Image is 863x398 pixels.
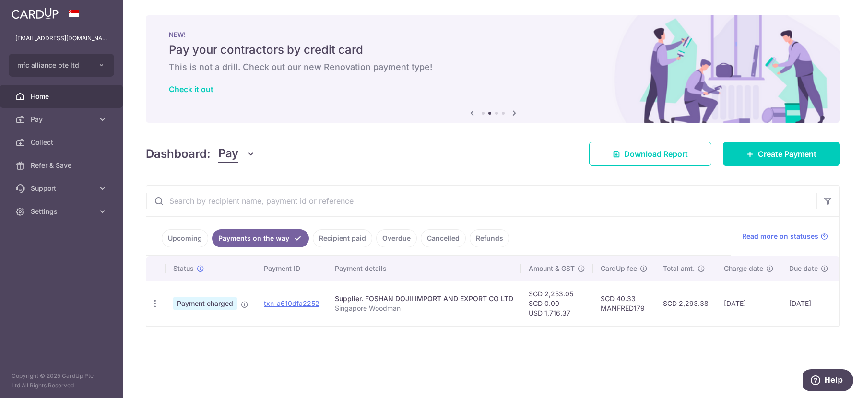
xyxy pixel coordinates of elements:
td: SGD 40.33 MANFRED179 [593,281,655,326]
span: Total amt. [663,264,695,273]
th: Payment details [327,256,521,281]
span: Pay [218,145,238,163]
th: Payment ID [256,256,327,281]
span: Download Report [624,148,688,160]
h4: Dashboard: [146,145,211,163]
span: Payment charged [173,297,237,310]
a: txn_a610dfa2252 [264,299,319,307]
span: Due date [789,264,818,273]
input: Search by recipient name, payment id or reference [146,186,816,216]
p: Singapore Woodman [335,304,513,313]
td: SGD 2,293.38 [655,281,716,326]
img: Renovation banner [146,15,840,123]
h6: This is not a drill. Check out our new Renovation payment type! [169,61,817,73]
td: [DATE] [781,281,836,326]
span: Create Payment [758,148,816,160]
span: Home [31,92,94,101]
span: Collect [31,138,94,147]
a: Refunds [470,229,509,247]
span: Read more on statuses [742,232,818,241]
a: Create Payment [723,142,840,166]
a: Overdue [376,229,417,247]
iframe: Opens a widget where you can find more information [803,369,853,393]
td: SGD 2,253.05 SGD 0.00 USD 1,716.37 [521,281,593,326]
span: mfc alliance pte ltd [17,60,88,70]
span: Pay [31,115,94,124]
span: Status [173,264,194,273]
span: CardUp fee [601,264,637,273]
a: Recipient paid [313,229,372,247]
span: Settings [31,207,94,216]
p: NEW! [169,31,817,38]
button: mfc alliance pte ltd [9,54,114,77]
div: Supplier. FOSHAN DOJII IMPORT AND EXPORT CO LTD [335,294,513,304]
a: Download Report [589,142,711,166]
img: CardUp [12,8,59,19]
img: Bank Card [839,298,858,309]
span: Charge date [724,264,763,273]
a: Upcoming [162,229,208,247]
h5: Pay your contractors by credit card [169,42,817,58]
span: Refer & Save [31,161,94,170]
td: [DATE] [716,281,781,326]
a: Check it out [169,84,213,94]
span: Support [31,184,94,193]
a: Read more on statuses [742,232,828,241]
p: [EMAIL_ADDRESS][DOMAIN_NAME] [15,34,107,43]
a: Payments on the way [212,229,309,247]
a: Cancelled [421,229,466,247]
span: Amount & GST [529,264,575,273]
button: Pay [218,145,255,163]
